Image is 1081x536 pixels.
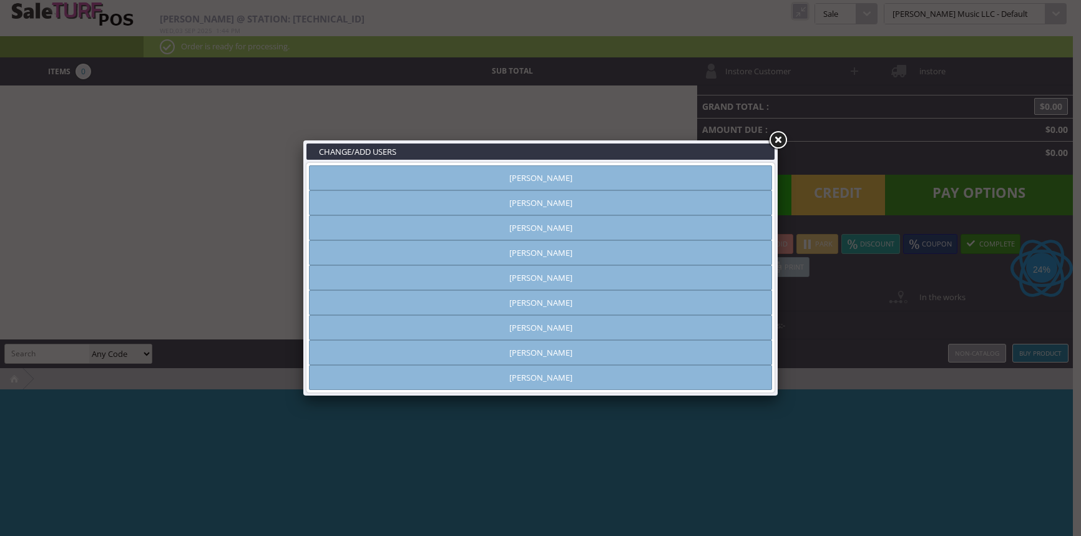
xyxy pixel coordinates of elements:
[309,365,772,390] a: [PERSON_NAME]
[306,144,775,160] h3: CHANGE/ADD USERS
[309,165,772,190] a: [PERSON_NAME]
[309,190,772,215] a: [PERSON_NAME]
[766,129,789,152] a: Close
[309,265,772,290] a: [PERSON_NAME]
[309,240,772,265] a: [PERSON_NAME]
[309,290,772,315] a: [PERSON_NAME]
[309,315,772,340] a: [PERSON_NAME]
[309,340,772,365] a: [PERSON_NAME]
[309,215,772,240] a: [PERSON_NAME]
